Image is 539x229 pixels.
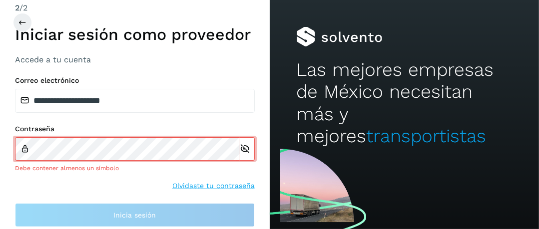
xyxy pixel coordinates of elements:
[15,125,255,133] label: Contraseña
[113,212,156,219] span: Inicia sesión
[15,2,255,14] div: /2
[15,76,255,85] label: Correo electrónico
[15,164,255,173] div: Debe contener almenos un símbolo
[172,181,255,191] a: Olvidaste tu contraseña
[15,203,255,227] button: Inicia sesión
[296,59,512,148] h2: Las mejores empresas de México necesitan más y mejores
[366,125,486,147] span: transportistas
[15,3,19,12] span: 2
[15,55,255,64] h3: Accede a tu cuenta
[15,25,255,44] h1: Iniciar sesión como proveedor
